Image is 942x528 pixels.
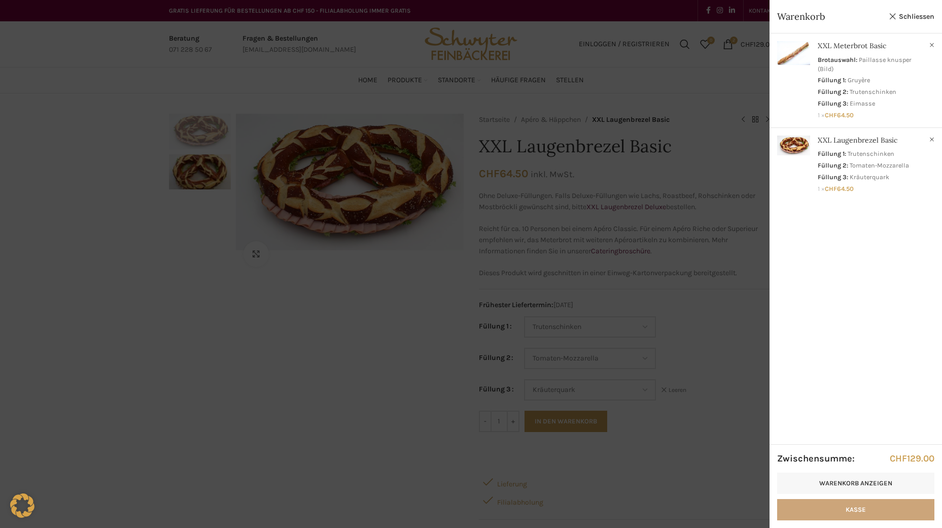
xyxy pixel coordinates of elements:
a: XXL Laugenbrezel Basic aus Warenkorb entfernen [927,135,937,145]
a: Schliessen [889,10,934,23]
bdi: 129.00 [890,453,934,464]
span: Warenkorb [777,10,884,23]
a: Kasse [777,499,934,520]
a: XXL Meterbrot Basic aus Warenkorb entfernen [927,40,937,50]
span: CHF [890,453,907,464]
strong: Zwischensumme: [777,452,855,465]
a: Warenkorb anzeigen [777,473,934,494]
a: Anzeigen [770,34,942,123]
a: Anzeigen [770,128,942,197]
